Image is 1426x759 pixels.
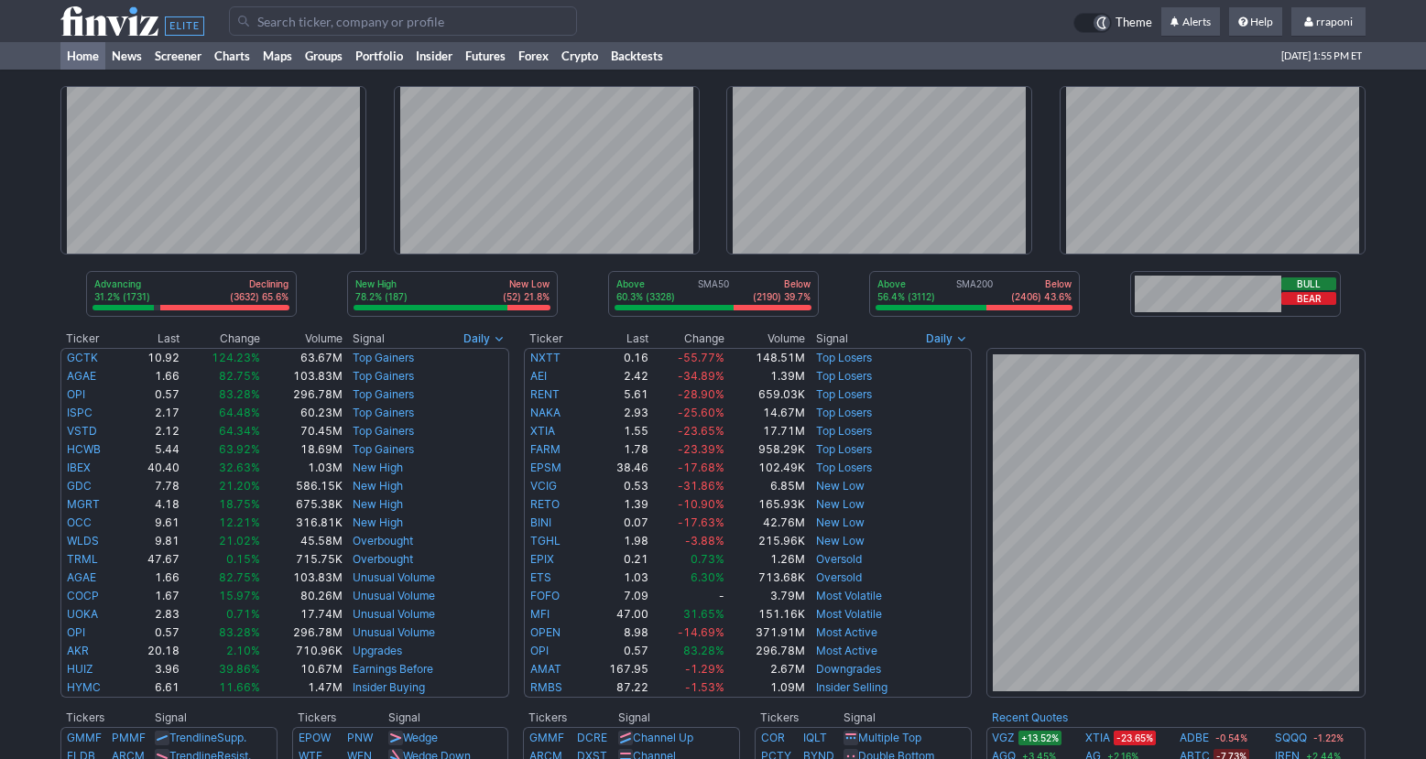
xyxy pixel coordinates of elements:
[126,495,180,514] td: 4.18
[353,424,414,438] a: Top Gainers
[1281,277,1336,290] button: Bull
[261,587,343,605] td: 80.26M
[683,644,724,657] span: 83.28%
[67,424,97,438] a: VSTD
[530,406,561,419] a: NAKA
[585,623,650,642] td: 8.98
[1275,729,1307,747] a: SQQQ
[67,570,96,584] a: AGAE
[292,709,387,727] th: Tickers
[219,570,260,584] span: 82.75%
[67,589,99,602] a: COCP
[169,731,217,744] span: Trendline
[67,552,98,566] a: TRML
[585,587,650,605] td: 7.09
[577,731,607,744] a: DCRE
[112,731,146,744] a: PMMF
[126,587,180,605] td: 1.67
[219,625,260,639] span: 83.28%
[585,495,650,514] td: 1.39
[1011,277,1072,290] p: Below
[725,495,806,514] td: 165.93K
[261,678,343,698] td: 1.47M
[585,385,650,404] td: 5.61
[585,422,650,440] td: 1.55
[409,42,459,70] a: Insider
[1114,731,1156,745] span: -23.65%
[219,534,260,548] span: 21.02%
[678,406,724,419] span: -25.60%
[219,515,260,529] span: 12.21%
[691,552,724,566] span: 0.73%
[585,440,650,459] td: 1.78
[219,680,260,694] span: 11.66%
[226,607,260,621] span: 0.71%
[530,479,557,493] a: VCIG
[691,570,724,584] span: 6.30%
[1291,7,1366,37] a: rraponi
[877,290,935,303] p: 56.4% (3112)
[876,277,1073,305] div: SMA200
[353,589,435,602] a: Unusual Volume
[683,607,724,621] span: 31.65%
[67,497,100,511] a: MGRT
[816,680,887,694] a: Insider Selling
[126,642,180,660] td: 20.18
[126,459,180,477] td: 40.40
[1316,15,1353,28] span: rraponi
[725,550,806,569] td: 1.26M
[126,404,180,422] td: 2.17
[126,367,180,385] td: 1.66
[1281,292,1336,305] button: Bear
[261,348,343,367] td: 63.67M
[459,42,512,70] a: Futures
[753,277,811,290] p: Below
[353,461,403,474] a: New High
[353,625,435,639] a: Unusual Volume
[126,550,180,569] td: 47.67
[355,277,408,290] p: New High
[1213,731,1250,745] span: -0.54%
[126,605,180,623] td: 2.83
[353,406,414,419] a: Top Gainers
[347,731,373,744] a: PNW
[585,514,650,532] td: 0.07
[67,644,89,657] a: AKR
[816,662,881,676] a: Downgrades
[353,351,414,364] a: Top Gainers
[67,680,101,694] a: HYMC
[585,660,650,678] td: 167.95
[617,709,740,727] th: Signal
[992,710,1068,724] a: Recent Quotes
[261,569,343,587] td: 103.83M
[761,731,785,744] a: COR
[524,330,585,348] th: Ticker
[530,369,547,383] a: AEI
[261,330,343,348] th: Volume
[126,330,180,348] th: Last
[649,330,725,348] th: Change
[208,42,256,70] a: Charts
[219,461,260,474] span: 32.63%
[1161,7,1220,37] a: Alerts
[126,569,180,587] td: 1.66
[219,369,260,383] span: 82.75%
[94,290,150,303] p: 31.2% (1731)
[463,330,490,348] span: Daily
[1116,13,1152,33] span: Theme
[753,290,811,303] p: (2190) 39.7%
[816,497,865,511] a: New Low
[725,587,806,605] td: 3.79M
[353,534,413,548] a: Overbought
[816,331,848,346] span: Signal
[261,605,343,623] td: 17.74M
[353,607,435,621] a: Unusual Volume
[219,479,260,493] span: 21.20%
[585,532,650,550] td: 1.98
[261,404,343,422] td: 60.23M
[585,642,650,660] td: 0.57
[585,678,650,698] td: 87.22
[816,406,872,419] a: Top Losers
[530,442,561,456] a: FARM
[725,459,806,477] td: 102.49K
